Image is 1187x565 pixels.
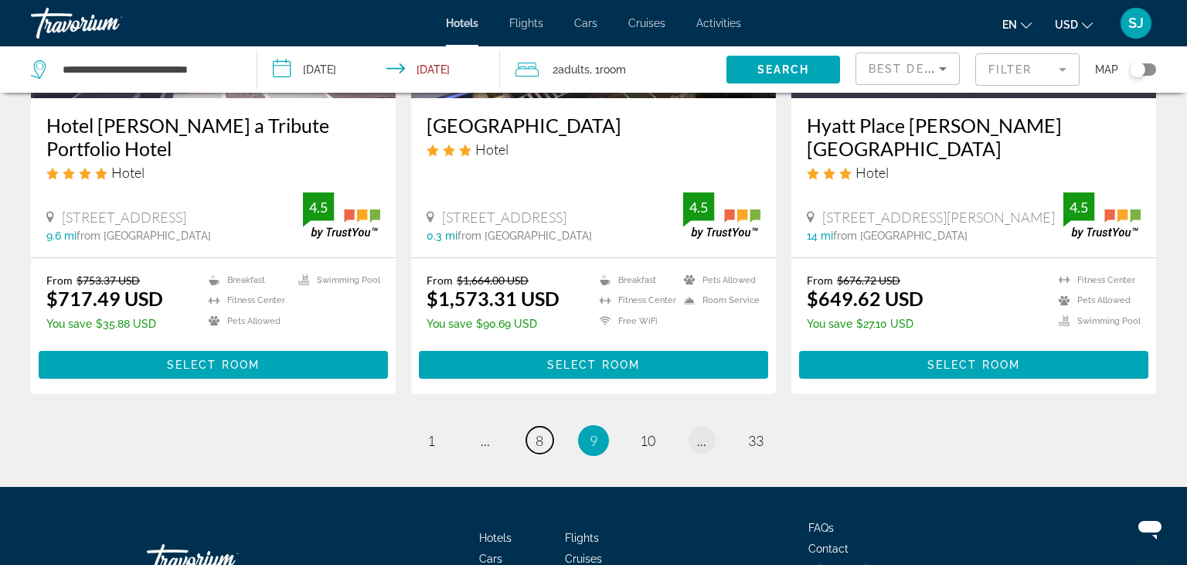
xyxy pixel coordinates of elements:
img: trustyou-badge.svg [303,192,380,238]
a: Hotels [479,532,512,544]
a: Activities [696,17,741,29]
a: [GEOGRAPHIC_DATA] [427,114,760,137]
span: SJ [1128,15,1144,31]
span: From [46,274,73,287]
li: Swimming Pool [1051,315,1141,328]
a: Hotel [PERSON_NAME] a Tribute Portfolio Hotel [46,114,380,160]
button: Search [726,56,840,83]
mat-select: Sort by [869,60,947,78]
li: Pets Allowed [1051,294,1141,307]
ins: $1,573.31 USD [427,287,559,310]
li: Pets Allowed [201,315,291,328]
li: Room Service [676,294,760,307]
h3: Hyatt Place [PERSON_NAME][GEOGRAPHIC_DATA] [807,114,1141,160]
del: $753.37 USD [77,274,140,287]
a: FAQs [808,522,834,534]
span: 10 [640,432,655,449]
p: $35.88 USD [46,318,163,330]
span: Best Deals [869,63,949,75]
del: $1,664.00 USD [457,274,529,287]
span: 1 [427,432,435,449]
span: Adults [558,63,590,76]
span: Map [1095,59,1118,80]
a: Cruises [628,17,665,29]
span: You save [427,318,472,330]
a: Select Room [799,354,1148,371]
span: from [GEOGRAPHIC_DATA] [457,230,592,242]
span: [STREET_ADDRESS] [62,209,186,226]
button: Travelers: 2 adults, 0 children [500,46,726,93]
div: 3 star Hotel [427,141,760,158]
li: Swimming Pool [291,274,380,287]
span: 9 [590,432,597,449]
li: Fitness Center [201,294,291,307]
li: Fitness Center [1051,274,1141,287]
span: ... [481,432,490,449]
span: From [807,274,833,287]
span: ... [697,432,706,449]
span: Room [600,63,626,76]
p: $27.10 USD [807,318,923,330]
a: Flights [565,532,599,544]
img: trustyou-badge.svg [1063,192,1141,238]
div: 4.5 [303,198,334,216]
ins: $649.62 USD [807,287,923,310]
button: Select Room [419,351,768,379]
span: You save [46,318,92,330]
button: Change currency [1055,13,1093,36]
span: Hotels [446,17,478,29]
span: Select Room [547,359,640,371]
button: Select Room [799,351,1148,379]
p: $90.69 USD [427,318,559,330]
a: Cars [574,17,597,29]
li: Breakfast [201,274,291,287]
nav: Pagination [31,425,1156,456]
div: 3 star Hotel [807,164,1141,181]
a: Cruises [565,553,602,565]
span: from [GEOGRAPHIC_DATA] [833,230,968,242]
li: Breakfast [592,274,676,287]
a: Travorium [31,3,185,43]
span: Hotel [855,164,889,181]
del: $676.72 USD [837,274,900,287]
ins: $717.49 USD [46,287,163,310]
span: From [427,274,453,287]
button: Toggle map [1118,63,1156,77]
button: User Menu [1116,7,1156,39]
span: from [GEOGRAPHIC_DATA] [77,230,211,242]
img: trustyou-badge.svg [683,192,760,238]
a: Contact [808,543,849,555]
span: Hotel [111,164,145,181]
span: 14 mi [807,230,833,242]
a: Flights [509,17,543,29]
span: en [1002,19,1017,31]
button: Check-in date: Nov 6, 2025 Check-out date: Nov 10, 2025 [257,46,499,93]
span: Search [757,63,810,76]
span: 0.3 mi [427,230,457,242]
span: Select Room [927,359,1020,371]
span: 33 [748,432,764,449]
button: Change language [1002,13,1032,36]
span: [STREET_ADDRESS][PERSON_NAME] [822,209,1055,226]
div: 4 star Hotel [46,164,380,181]
span: You save [807,318,852,330]
iframe: Button to launch messaging window [1125,503,1175,553]
span: 2 [553,59,590,80]
li: Free WiFi [592,315,676,328]
button: Filter [975,53,1080,87]
a: Cars [479,553,502,565]
span: Hotel [475,141,508,158]
span: 8 [536,432,543,449]
span: Select Room [167,359,260,371]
